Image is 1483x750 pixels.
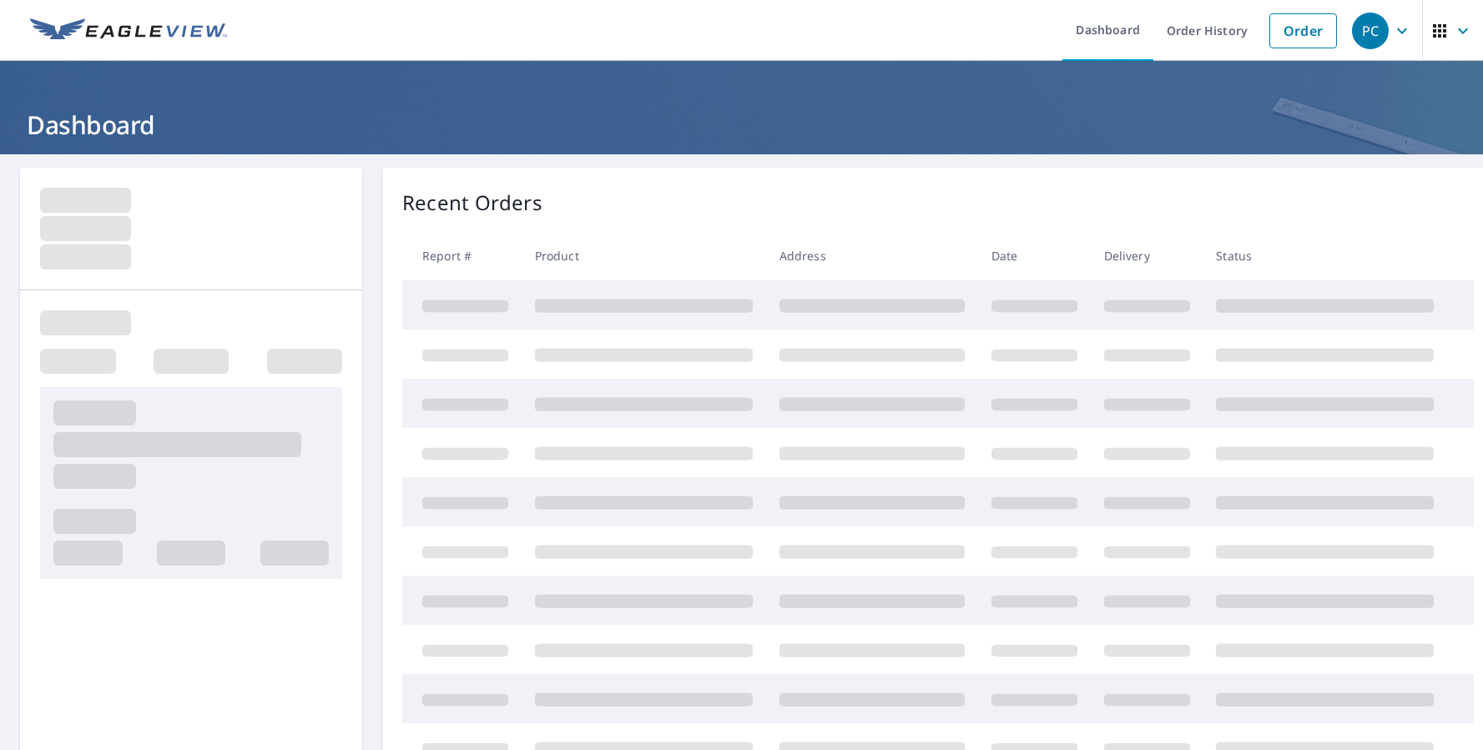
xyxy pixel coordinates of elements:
[1269,13,1337,48] a: Order
[522,231,766,280] th: Product
[30,18,227,43] img: EV Logo
[402,231,522,280] th: Report #
[978,231,1091,280] th: Date
[402,188,542,218] p: Recent Orders
[1091,231,1203,280] th: Delivery
[1203,231,1447,280] th: Status
[20,108,1463,142] h1: Dashboard
[1352,13,1389,49] div: PC
[766,231,978,280] th: Address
